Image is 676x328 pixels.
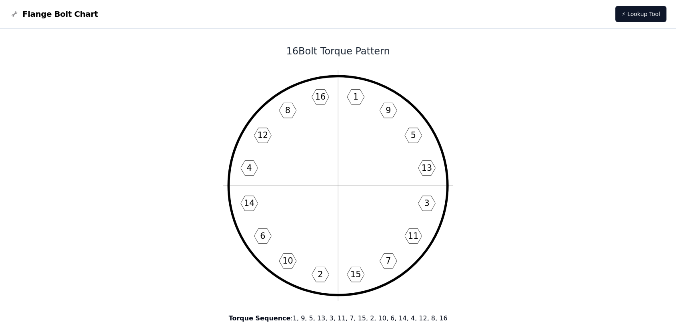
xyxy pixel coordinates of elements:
[123,45,553,58] h1: 16 Bolt Torque Pattern
[408,231,418,241] text: 11
[350,270,361,279] text: 15
[615,6,666,22] a: ⚡ Lookup Tool
[10,9,19,19] img: Flange Bolt Chart Logo
[424,198,429,208] text: 3
[123,314,553,323] p: : 1, 9, 5, 13, 3, 11, 7, 15, 2, 10, 6, 14, 4, 12, 8, 16
[422,163,432,173] text: 13
[258,130,268,140] text: 12
[244,198,254,208] text: 14
[353,92,358,102] text: 1
[386,106,391,115] text: 9
[10,8,98,20] a: Flange Bolt Chart LogoFlange Bolt Chart
[315,92,326,102] text: 16
[260,231,265,241] text: 6
[285,106,290,115] text: 8
[411,130,416,140] text: 5
[247,163,252,173] text: 4
[22,8,98,20] span: Flange Bolt Chart
[386,256,391,266] text: 7
[318,270,323,279] text: 2
[229,314,291,322] b: Torque Sequence
[282,256,293,266] text: 10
